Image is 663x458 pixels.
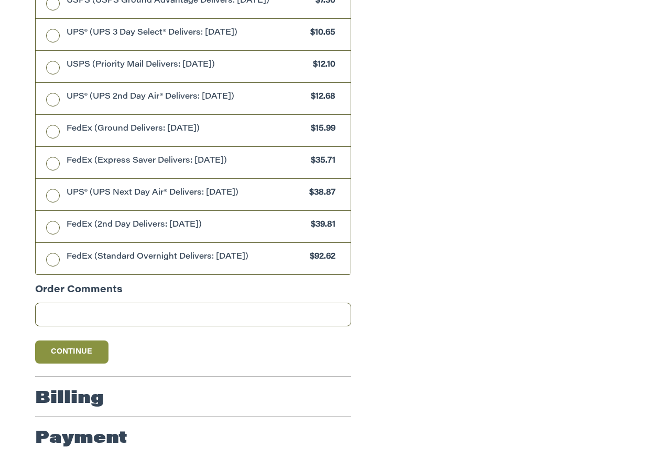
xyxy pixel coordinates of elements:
[35,388,104,409] h2: Billing
[67,123,306,135] span: FedEx (Ground Delivers: [DATE])
[35,340,108,364] button: Continue
[67,187,305,199] span: UPS® (UPS Next Day Air® Delivers: [DATE])
[304,187,335,199] span: $38.87
[305,27,335,39] span: $10.65
[306,123,335,135] span: $15.99
[305,251,335,263] span: $92.62
[35,428,127,449] h2: Payment
[308,59,335,71] span: $12.10
[67,155,306,167] span: FedEx (Express Saver Delivers: [DATE])
[67,219,306,231] span: FedEx (2nd Day Delivers: [DATE])
[306,155,335,167] span: $35.71
[67,91,306,103] span: UPS® (UPS 2nd Day Air® Delivers: [DATE])
[306,219,335,231] span: $39.81
[67,59,308,71] span: USPS (Priority Mail Delivers: [DATE])
[67,27,306,39] span: UPS® (UPS 3 Day Select® Delivers: [DATE])
[67,251,305,263] span: FedEx (Standard Overnight Delivers: [DATE])
[306,91,335,103] span: $12.68
[35,283,123,303] legend: Order Comments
